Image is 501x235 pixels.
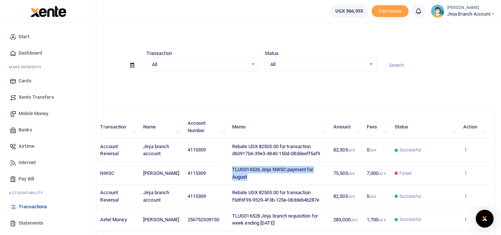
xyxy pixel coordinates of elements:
span: Xente Transfers [19,94,54,101]
th: Status: activate to sort column ascending [390,115,459,138]
span: UGX 366,955 [335,7,363,15]
a: Airtime [6,138,90,154]
span: Jinja branch account [447,11,495,17]
span: 7,000 [367,170,386,176]
span: 0 [367,193,376,199]
small: UGX [348,195,355,199]
p: Download [28,81,495,88]
span: ake Payments [13,64,42,70]
span: [PERSON_NAME] [143,217,179,222]
span: Airtel Money [100,217,126,222]
small: [PERSON_NAME] [447,5,495,11]
small: UGX [369,148,376,152]
span: Statements [19,219,43,227]
a: Start [6,29,90,45]
a: Dashboard [6,45,90,61]
small: UGX [348,172,355,176]
a: Pay Bill [6,171,90,187]
span: 82,505 [333,193,355,199]
small: UGX [348,148,355,152]
th: Action: activate to sort column ascending [459,115,489,138]
span: Account Reversal [100,190,119,203]
h4: Transactions [28,32,495,40]
span: Jinja branch account [143,190,169,203]
th: Account Number: activate to sort column ascending [184,115,228,138]
label: Transaction [146,50,172,57]
span: Successful [399,216,421,223]
a: Cards [6,73,90,89]
img: logo-large [30,6,66,17]
input: Search [383,59,495,72]
li: Toup your wallet [372,5,409,17]
span: 4115309 [188,193,206,199]
img: profile-user [431,4,444,18]
span: 75,505 [333,170,355,176]
span: Failed [399,170,412,177]
span: All [270,61,366,68]
small: UGX [378,218,385,222]
span: TLUG016528 Jinja branch requisition for week ending [DATE] [232,213,318,226]
small: UGX [350,218,357,222]
span: All [152,61,248,68]
span: Start [19,33,29,40]
small: UGX [378,172,385,176]
div: Open Intercom Messenger [476,210,494,228]
span: 256752309150 [188,217,219,222]
span: Successful [399,193,421,200]
li: Wallet ballance [327,4,372,18]
span: 0 [367,147,376,153]
th: Name: activate to sort column ascending [139,115,184,138]
span: Airtime [19,143,34,150]
th: Transaction: activate to sort column ascending [96,115,139,138]
span: 4115309 [188,147,206,153]
span: 1,700 [367,217,386,222]
span: 283,000 [333,217,357,222]
a: Transactions [6,199,90,215]
span: Transactions [19,203,47,210]
a: Statements [6,215,90,231]
th: Fees: activate to sort column ascending [363,115,390,138]
span: Banks [19,126,32,134]
a: logo-small logo-large logo-large [30,8,66,14]
a: Banks [6,122,90,138]
a: UGX 366,955 [330,4,369,18]
span: Internet [19,159,36,166]
a: Mobile Money [6,105,90,122]
span: NWSC [100,170,114,176]
span: [PERSON_NAME] [143,170,179,176]
span: Mobile Money [19,110,48,117]
th: Memo: activate to sort column ascending [228,115,329,138]
span: 82,505 [333,147,355,153]
span: Cards [19,77,32,85]
a: Internet [6,154,90,171]
span: countability [14,190,43,196]
a: profile-user [PERSON_NAME] Jinja branch account [431,4,495,18]
a: Xente Transfers [6,89,90,105]
li: Ac [6,187,90,199]
li: M [6,61,90,73]
span: Successful [399,147,421,153]
span: Dashboard [19,49,42,57]
span: Rebate UGX 82505.00 for transaction f5df6f95-9529-4f3b-125e-08ddeb4b287e [232,190,320,203]
th: Amount: activate to sort column ascending [329,115,363,138]
small: UGX [369,195,376,199]
a: Add money [372,8,409,13]
label: Status [265,50,279,57]
span: TLUG016526 Jinja NWSC payment for August [232,167,313,180]
span: Account Reversal [100,144,119,157]
span: 4115309 [188,170,206,176]
span: Pay Bill [19,175,34,183]
span: Rebate UGX 82505.00 for transaction d60917b6-39e3-4840-150d-08ddeeff5af9 [232,144,320,157]
span: Add money [372,5,409,17]
span: Jinja branch account [143,144,169,157]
